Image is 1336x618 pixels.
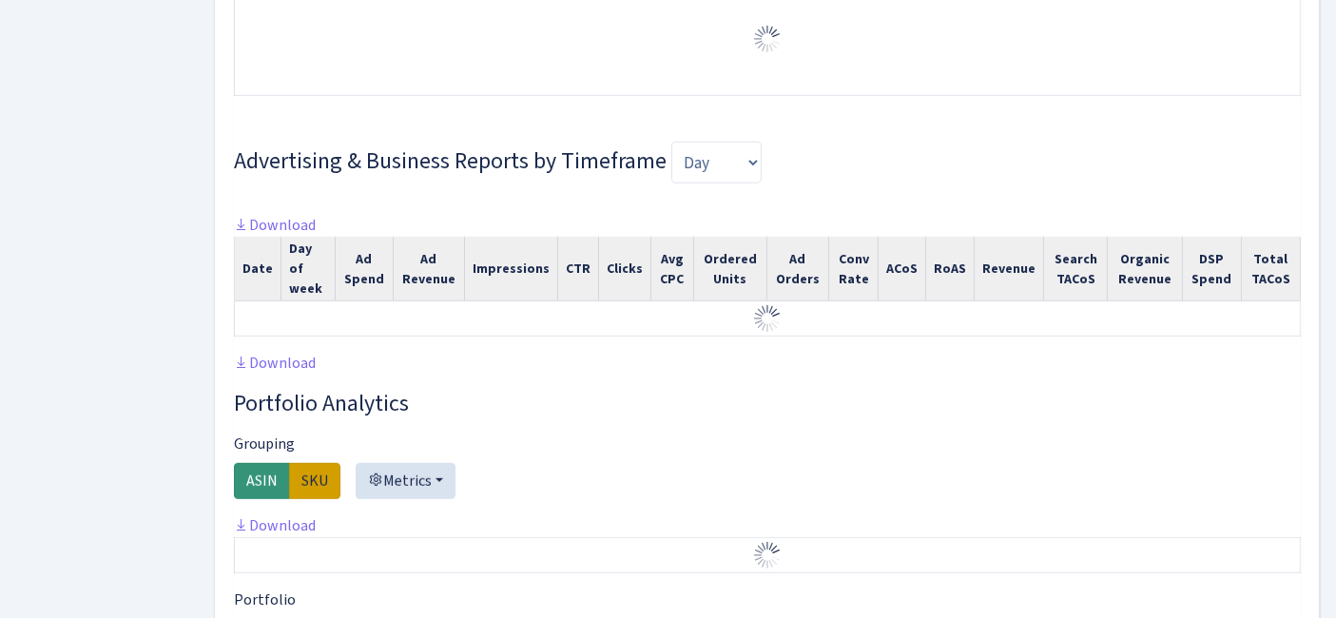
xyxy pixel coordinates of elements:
label: ASIN [234,463,290,499]
h3: Widget #3 [234,390,1301,417]
th: Conv Rate [828,237,879,301]
th: Avg CPC [650,237,693,301]
th: ACoS [879,237,926,301]
a: Download [234,215,316,235]
th: RoAS [926,237,975,301]
th: Ad Spend [335,237,393,301]
th: Ordered Units [693,237,766,301]
th: Total TACoS [1241,237,1300,301]
th: Search TACoS [1044,237,1108,301]
h3: Widget #6 [234,142,762,183]
img: Preloader [752,24,783,54]
th: Ad Revenue [393,237,464,301]
img: Preloader [752,540,783,570]
th: DSP Spend [1182,237,1241,301]
a: Download [234,515,316,535]
img: Preloader [752,303,783,334]
th: Revenue [975,237,1044,301]
th: Ad Orders [766,237,828,301]
span: Advertising & Business Reports by Timeframe [234,145,667,176]
label: Portfolio [234,589,296,611]
th: Clicks [598,237,650,301]
a: Download [234,353,316,373]
label: Grouping [234,433,295,455]
th: Impressions [464,237,557,301]
th: Organic Revenue [1108,237,1183,301]
button: Metrics [356,463,455,499]
th: Day of week [281,237,336,301]
th: CTR [557,237,598,301]
th: Date [235,237,281,301]
label: SKU [289,463,340,499]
